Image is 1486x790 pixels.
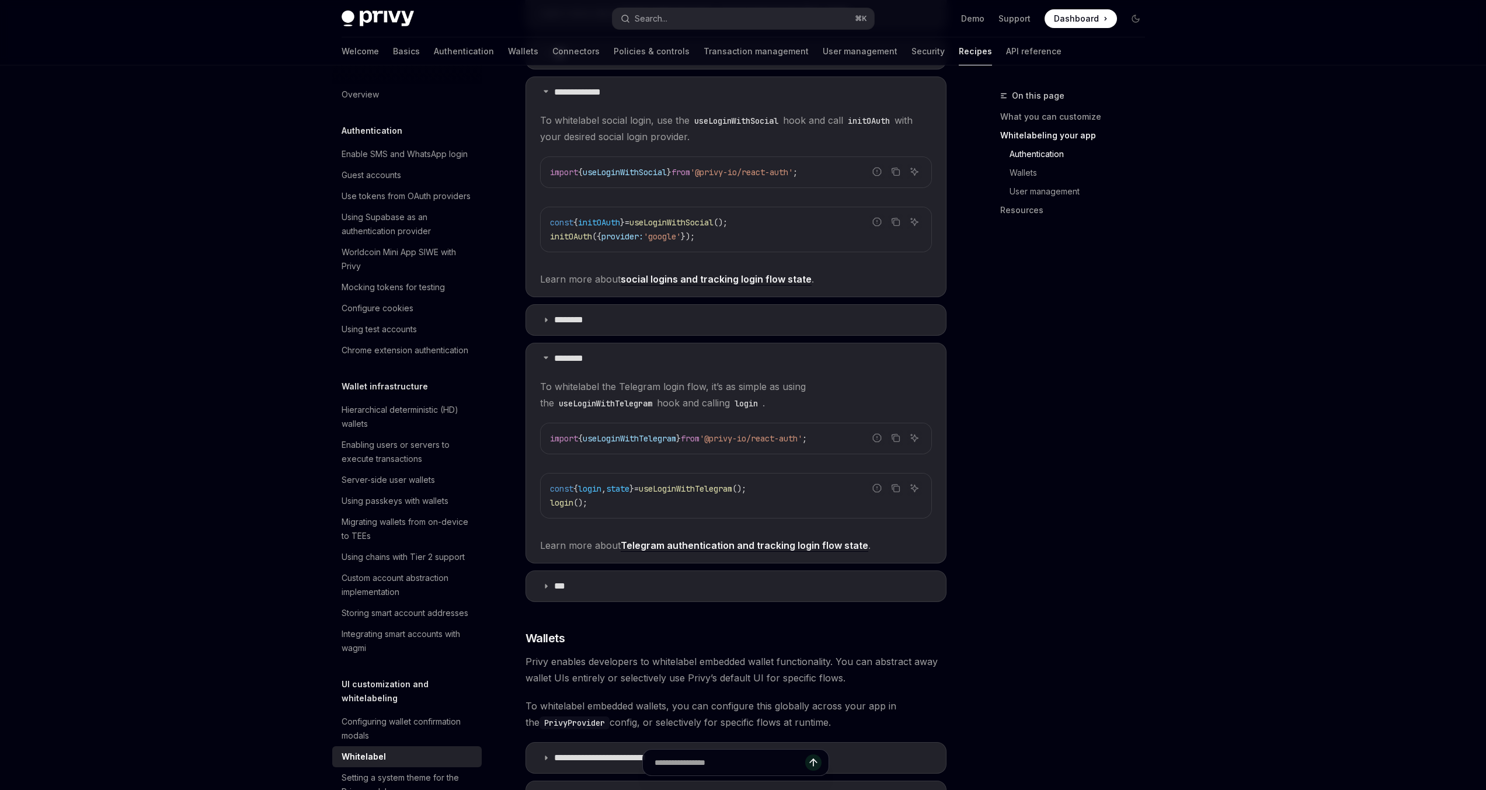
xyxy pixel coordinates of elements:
a: Guest accounts [332,165,482,186]
div: Chrome extension authentication [342,343,468,357]
button: Send message [805,754,822,771]
a: Recipes [959,37,992,65]
button: Report incorrect code [869,430,885,446]
span: }); [681,231,695,242]
a: Worldcoin Mini App SIWE with Privy [332,242,482,277]
div: Enable SMS and WhatsApp login [342,147,468,161]
a: Configure cookies [332,298,482,319]
a: Welcome [342,37,379,65]
div: Whitelabel [342,750,386,764]
span: Wallets [526,630,565,646]
span: ⌘ K [855,14,867,23]
a: Hierarchical deterministic (HD) wallets [332,399,482,434]
div: Using test accounts [342,322,417,336]
input: Ask a question... [655,750,805,775]
div: Using Supabase as an authentication provider [342,210,475,238]
button: Copy the contents from the code block [888,164,903,179]
a: Authentication [434,37,494,65]
span: state [606,483,629,494]
div: Overview [342,88,379,102]
code: useLoginWithSocial [690,114,783,127]
div: Use tokens from OAuth providers [342,189,471,203]
div: Mocking tokens for testing [342,280,445,294]
span: } [629,483,634,494]
button: Ask AI [907,481,922,496]
span: On this page [1012,89,1064,103]
span: const [550,483,573,494]
div: Configure cookies [342,301,413,315]
span: To whitelabel social login, use the hook and call with your desired social login provider. [540,112,932,145]
span: useLoginWithTelegram [639,483,732,494]
a: Policies & controls [614,37,690,65]
span: , [601,483,606,494]
div: Custom account abstraction implementation [342,571,475,599]
span: Dashboard [1054,13,1099,25]
span: { [573,217,578,228]
span: To whitelabel embedded wallets, you can configure this globally across your app in the config, or... [526,698,946,730]
a: Using chains with Tier 2 support [332,547,482,568]
button: Ask AI [907,164,922,179]
span: (); [573,497,587,508]
span: useLoginWithTelegram [583,433,676,444]
button: Open search [613,8,874,29]
div: Enabling users or servers to execute transactions [342,438,475,466]
span: = [625,217,629,228]
span: = [634,483,639,494]
a: Transaction management [704,37,809,65]
span: from [671,167,690,178]
span: provider: [601,231,643,242]
code: login [730,397,763,410]
span: import [550,433,578,444]
span: 'google' [643,231,681,242]
a: Basics [393,37,420,65]
h5: Authentication [342,124,402,138]
a: Security [911,37,945,65]
a: Whitelabeling your app [1000,126,1154,145]
a: Configuring wallet confirmation modals [332,711,482,746]
span: useLoginWithSocial [629,217,714,228]
a: Connectors [552,37,600,65]
code: PrivyProvider [540,716,610,729]
code: initOAuth [843,114,895,127]
span: ; [793,167,798,178]
span: (); [732,483,746,494]
a: Authentication [1000,145,1154,163]
a: Dashboard [1045,9,1117,28]
div: Search... [635,12,667,26]
button: Ask AI [907,214,922,229]
a: Enabling users or servers to execute transactions [332,434,482,469]
h5: UI customization and whitelabeling [342,677,482,705]
div: Using passkeys with wallets [342,494,448,508]
span: '@privy-io/react-auth' [690,167,793,178]
span: login [578,483,601,494]
img: dark logo [342,11,414,27]
span: '@privy-io/react-auth' [700,433,802,444]
a: API reference [1006,37,1062,65]
div: Configuring wallet confirmation modals [342,715,475,743]
a: Enable SMS and WhatsApp login [332,144,482,165]
span: { [578,167,583,178]
div: Server-side user wallets [342,473,435,487]
code: useLoginWithTelegram [554,397,657,410]
a: Telegram authentication and tracking login flow state [621,540,868,552]
span: import [550,167,578,178]
button: Toggle dark mode [1126,9,1145,28]
button: Report incorrect code [869,481,885,496]
a: User management [823,37,897,65]
a: Using passkeys with wallets [332,490,482,511]
span: To whitelabel the Telegram login flow, it’s as simple as using the hook and calling . [540,378,932,411]
a: Wallets [508,37,538,65]
a: Using Supabase as an authentication provider [332,207,482,242]
a: Chrome extension authentication [332,340,482,361]
span: Learn more about . [540,537,932,554]
button: Copy the contents from the code block [888,214,903,229]
span: { [578,433,583,444]
a: Mocking tokens for testing [332,277,482,298]
div: Using chains with Tier 2 support [342,550,465,564]
a: Storing smart account addresses [332,603,482,624]
a: social logins and tracking login flow state [621,273,812,286]
span: from [681,433,700,444]
a: Server-side user wallets [332,469,482,490]
a: Use tokens from OAuth providers [332,186,482,207]
span: initOAuth [550,231,592,242]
